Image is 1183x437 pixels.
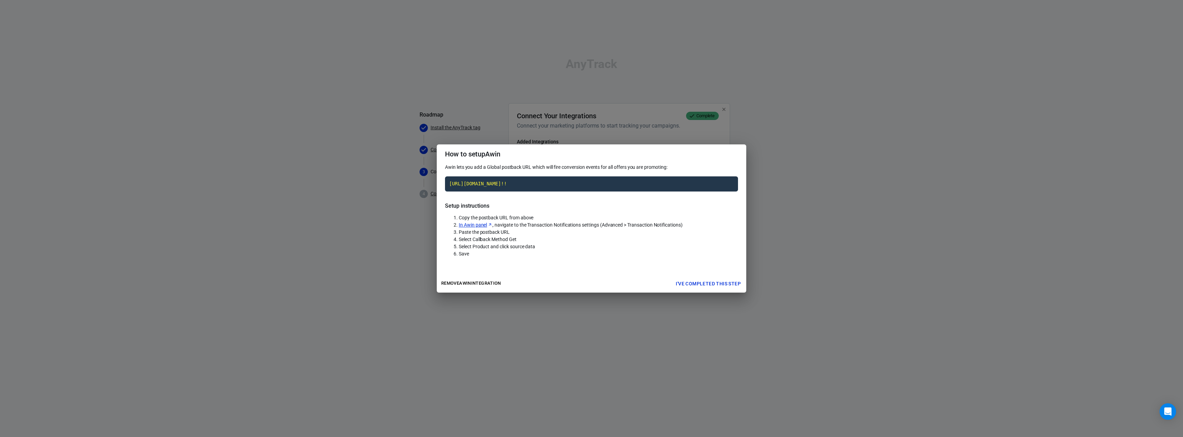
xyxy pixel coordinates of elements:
span: Paste the postback URL [459,229,510,235]
h2: How to setup Awin [437,144,746,164]
span: Awin lets you add a Global postback URL which will fire conversion events for all offers you are ... [445,164,668,170]
span: Save [459,251,469,256]
button: I've completed this step [673,277,744,290]
a: In Awin panel [459,221,492,229]
span: Select Callback Method Get [459,237,517,242]
h5: Setup instructions [445,203,738,209]
span: , navigate to the Transaction Notifications settings (Advanced > Transaction Notifications) [459,222,683,228]
span: Select Product and click source data [459,244,535,249]
code: Click to copy [445,176,738,192]
span: Copy the postback URL from above [459,215,533,220]
div: Open Intercom Messenger [1160,403,1176,420]
button: RemoveAwinintegration [439,278,503,289]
